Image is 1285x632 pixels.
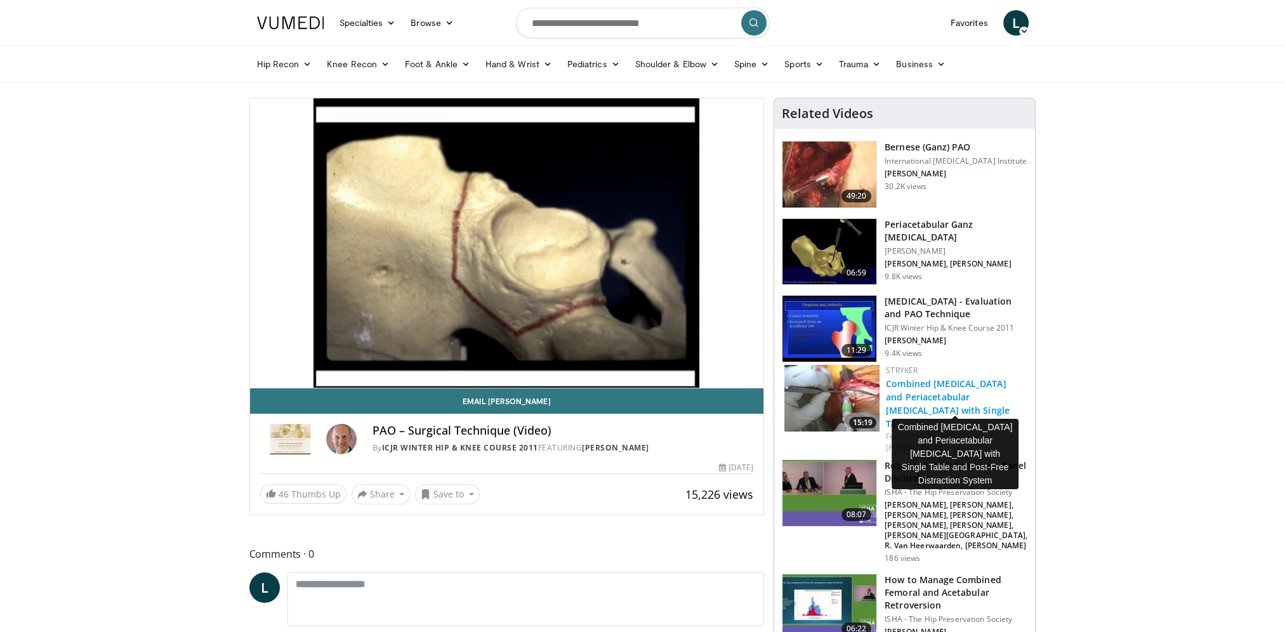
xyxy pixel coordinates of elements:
p: 30.2K views [885,181,926,192]
h3: How to Manage Combined Femoral and Acetabular Retroversion [885,574,1027,612]
a: 08:07 Rotational Malalignment - Panel Discussion ISHA - The Hip Preservation Society [PERSON_NAME... [782,459,1027,563]
div: Feat. [886,431,1025,454]
a: Hand & Wrist [478,51,560,77]
h4: Related Videos [782,106,873,121]
p: [PERSON_NAME] [885,246,1027,256]
p: [PERSON_NAME], [PERSON_NAME] [885,259,1027,269]
a: Shoulder & Elbow [628,51,727,77]
a: ICJR Winter Hip & Knee Course 2011 [381,442,537,453]
a: L [249,572,280,603]
p: ISHA - The Hip Preservation Society [885,487,1027,497]
p: [PERSON_NAME] [885,169,1027,179]
a: Favorites [943,10,996,36]
div: By FEATURING [372,442,753,454]
a: 49:20 Bernese (Ganz) PAO International [MEDICAL_DATA] Institute [PERSON_NAME] 30.2K views [782,141,1027,208]
a: 46 Thumbs Up [260,484,346,504]
div: Combined [MEDICAL_DATA] and Periacetabular [MEDICAL_DATA] with Single Table and Post-Free Distrac... [892,419,1018,489]
a: Email [PERSON_NAME] [250,388,764,414]
a: Specialties [332,10,404,36]
img: db605aaa-8f3e-4b74-9e59-83a35179dada.150x105_q85_crop-smart_upscale.jpg [782,219,876,285]
span: 15,226 views [685,487,753,502]
button: Share [352,484,411,504]
span: 08:07 [841,508,872,521]
span: 46 [279,488,289,500]
p: International [MEDICAL_DATA] Institute [885,156,1027,166]
p: [PERSON_NAME], [PERSON_NAME], [PERSON_NAME], [PERSON_NAME], [PERSON_NAME], [PERSON_NAME], [PERSON... [885,500,1027,551]
img: Avatar [326,424,357,454]
a: [PERSON_NAME] [886,442,946,453]
button: Save to [415,484,480,504]
video-js: Video Player [250,98,764,388]
a: Knee Recon [319,51,397,77]
a: Combined [MEDICAL_DATA] and Periacetabular [MEDICAL_DATA] with Single Ta… [886,378,1010,430]
span: 15:19 [849,417,876,428]
a: Business [888,51,953,77]
span: 06:59 [841,267,872,279]
a: [PERSON_NAME] [582,442,649,453]
p: 9.4K views [885,348,922,359]
img: 68e87346-f5b9-4ec7-a4b4-d99762ad16de.150x105_q85_crop-smart_upscale.jpg [782,460,876,526]
a: Browse [403,10,461,36]
img: 57874994-f324-4126-a1d1-641caa1ad672.150x105_q85_crop-smart_upscale.jpg [784,365,880,431]
img: VuMedi Logo [257,16,324,29]
a: L [1003,10,1029,36]
h3: Rotational Malalignment - Panel Discussion [885,459,1027,485]
a: Hip Recon [249,51,320,77]
a: 06:59 Periacetabular Ganz [MEDICAL_DATA] [PERSON_NAME] [PERSON_NAME], [PERSON_NAME] 9.8K views [782,218,1027,286]
a: 11:29 [MEDICAL_DATA] - Evaluation and PAO Technique ICJR Winter Hip & Knee Course 2011 [PERSON_NA... [782,295,1027,362]
a: Trauma [831,51,889,77]
span: Comments 0 [249,546,765,562]
input: Search topics, interventions [516,8,770,38]
p: ISHA - The Hip Preservation Society [885,614,1027,624]
h3: [MEDICAL_DATA] - Evaluation and PAO Technique [885,295,1027,320]
span: 49:20 [841,190,872,202]
span: 11:29 [841,344,872,357]
p: ICJR Winter Hip & Knee Course 2011 [885,323,1027,333]
a: Pediatrics [560,51,628,77]
a: 15:19 [784,365,880,431]
h4: PAO – Surgical Technique (Video) [372,424,753,438]
a: Spine [727,51,777,77]
img: Clohisy_PAO_1.png.150x105_q85_crop-smart_upscale.jpg [782,142,876,207]
h3: Periacetabular Ganz [MEDICAL_DATA] [885,218,1027,244]
div: [DATE] [719,462,753,473]
a: Stryker [886,365,918,376]
img: 297930_0000_1.png.150x105_q85_crop-smart_upscale.jpg [782,296,876,362]
p: 9.8K views [885,272,922,282]
img: ICJR Winter Hip & Knee Course 2011 [260,424,322,454]
a: Sports [777,51,831,77]
a: Foot & Ankle [397,51,478,77]
h3: Bernese (Ganz) PAO [885,141,1027,154]
p: [PERSON_NAME] [885,336,1027,346]
p: 186 views [885,553,920,563]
